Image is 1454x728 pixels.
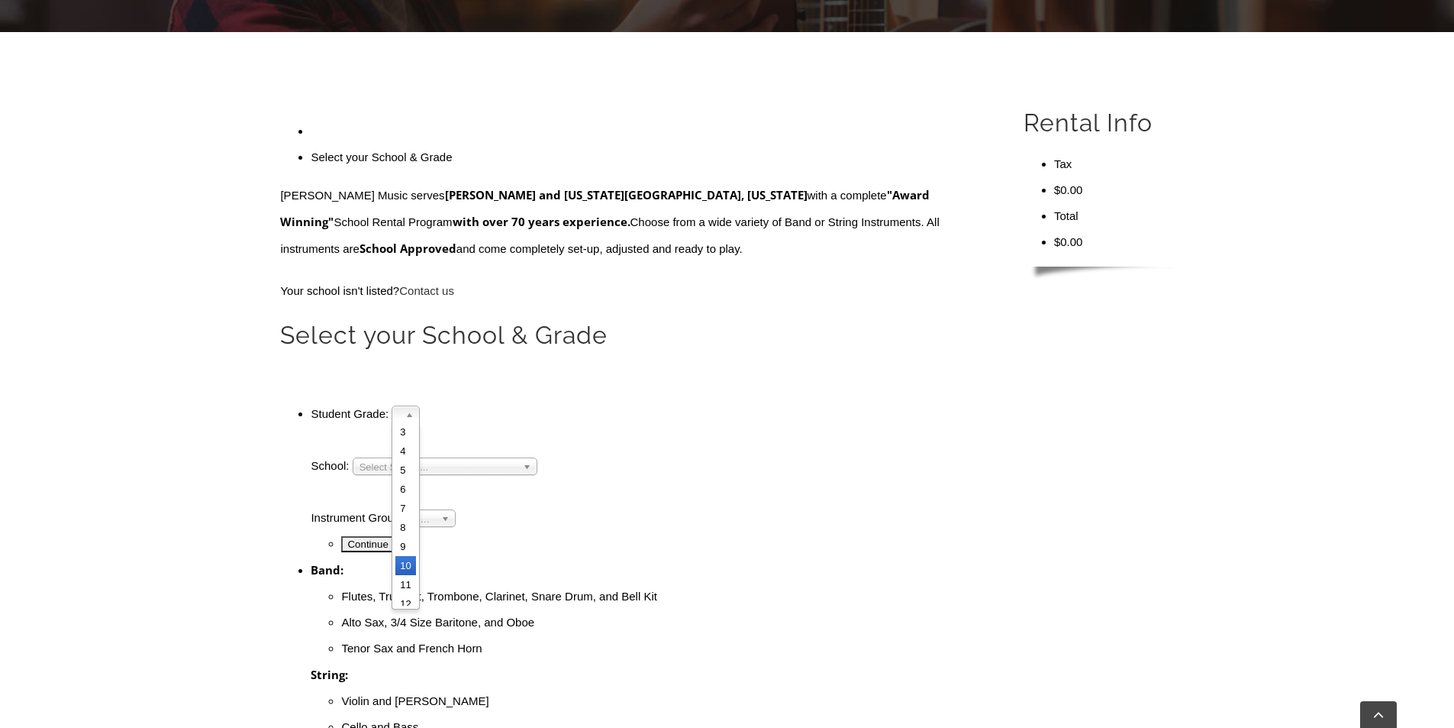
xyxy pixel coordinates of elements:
[395,499,416,518] li: 7
[359,241,456,256] strong: School Approved
[1054,151,1174,177] li: Tax
[398,406,399,425] span: Select Grade...
[311,144,988,170] li: Select your School & Grade
[311,407,388,420] label: Student Grade:
[341,584,988,610] li: Flutes, Trumpet, Trombone, Clarinet, Snare Drum, and Bell Kit
[311,562,343,578] strong: Band:
[359,458,517,477] span: Select School...
[395,594,416,613] li: 12
[311,667,348,682] strong: String:
[1054,203,1174,229] li: Total
[1024,267,1174,280] img: sidebar-footer.png
[280,278,988,304] p: Your school isn't listed?
[341,688,988,714] li: Violin and [PERSON_NAME]
[453,214,630,229] strong: with over 70 years experience.
[1054,177,1174,203] li: $0.00
[395,537,416,556] li: 9
[395,518,416,537] li: 8
[395,461,416,480] li: 5
[395,422,416,442] li: 3
[395,480,416,499] li: 6
[1024,107,1174,139] h2: Rental Info
[395,556,416,575] li: 10
[1054,229,1174,255] li: $0.00
[341,536,409,552] input: Continue >>
[311,459,349,472] label: School:
[280,319,988,351] h2: Select your School & Grade
[395,575,416,594] li: 11
[341,636,988,662] li: Tenor Sax and French Horn
[311,511,403,524] label: Instrument Group:
[445,187,808,202] strong: [PERSON_NAME] and [US_STATE][GEOGRAPHIC_DATA], [US_STATE]
[395,442,416,461] li: 4
[280,182,988,262] p: [PERSON_NAME] Music serves with a complete School Rental Program Choose from a wide variety of Ba...
[414,510,435,529] span: Select Instrument Group...
[341,610,988,636] li: Alto Sax, 3/4 Size Baritone, and Oboe
[399,284,454,297] a: Contact us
